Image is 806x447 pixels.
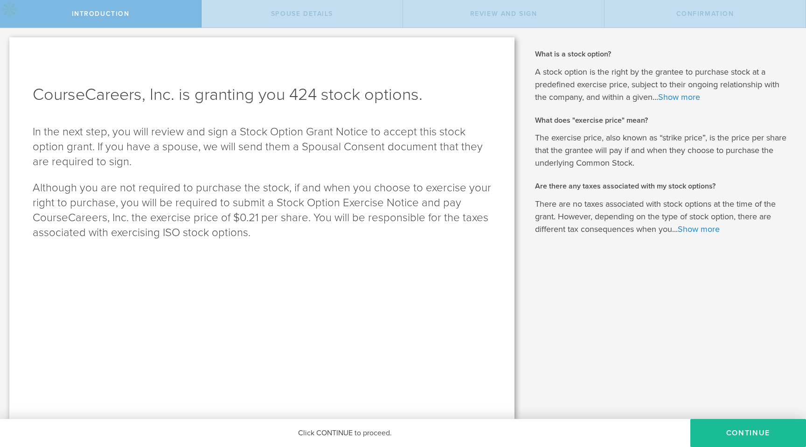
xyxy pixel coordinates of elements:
p: There are no taxes associated with stock options at the time of the grant. However, depending on ... [535,198,792,236]
h2: Are there any taxes associated with my stock options? [535,181,792,191]
span: Spouse Details [271,10,333,18]
p: A stock option is the right by the grantee to purchase stock at a predefined exercise price, subj... [535,66,792,104]
p: In the next step, you will review and sign a Stock Option Grant Notice to accept this stock optio... [33,125,491,169]
h2: What is a stock option? [535,49,792,59]
p: Although you are not required to purchase the stock, if and when you choose to exercise your righ... [33,181,491,240]
span: Introduction [72,10,130,18]
h2: What does "exercise price" mean? [535,115,792,126]
p: The exercise price, also known as “strike price”, is the price per share that the grantee will pa... [535,132,792,169]
h1: CourseCareers, Inc. is granting you 424 stock options. [33,84,491,106]
a: Show more [678,224,720,234]
span: Confirmation [676,10,734,18]
span: Review and Sign [470,10,537,18]
button: Continue [690,419,806,447]
a: Show more [658,92,700,102]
